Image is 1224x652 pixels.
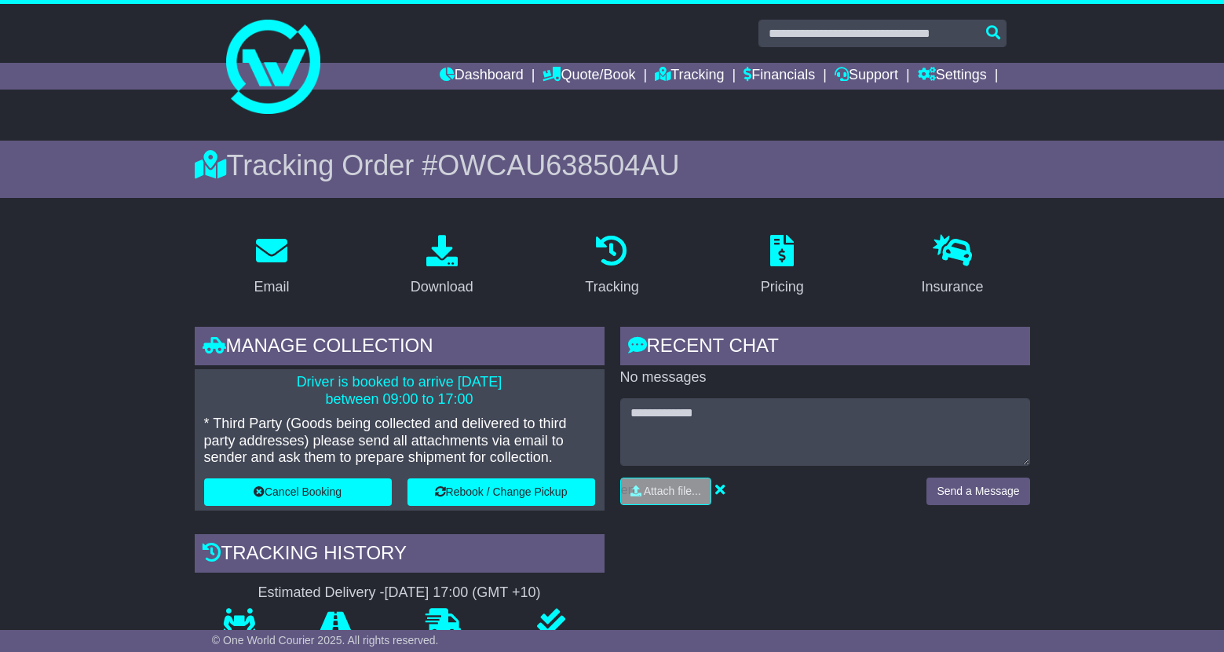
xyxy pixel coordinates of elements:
[835,63,898,90] a: Support
[195,148,1030,182] div: Tracking Order #
[912,229,994,303] a: Insurance
[195,584,605,602] div: Estimated Delivery -
[655,63,724,90] a: Tracking
[195,534,605,577] div: Tracking history
[243,229,299,303] a: Email
[761,277,804,298] div: Pricing
[385,584,541,602] div: [DATE] 17:00 (GMT +10)
[543,63,635,90] a: Quote/Book
[204,374,595,408] p: Driver is booked to arrive [DATE] between 09:00 to 17:00
[620,369,1030,386] p: No messages
[575,229,649,303] a: Tracking
[212,634,439,647] span: © One World Courier 2025. All rights reserved.
[411,277,473,298] div: Download
[254,277,289,298] div: Email
[620,327,1030,369] div: RECENT CHAT
[744,63,815,90] a: Financials
[922,277,984,298] div: Insurance
[407,478,595,506] button: Rebook / Change Pickup
[195,327,605,369] div: Manage collection
[437,149,679,181] span: OWCAU638504AU
[926,478,1029,505] button: Send a Message
[204,478,392,506] button: Cancel Booking
[400,229,484,303] a: Download
[751,229,814,303] a: Pricing
[204,416,595,467] p: * Third Party (Goods being collected and delivered to third party addresses) please send all atta...
[918,63,987,90] a: Settings
[440,63,524,90] a: Dashboard
[585,277,638,298] div: Tracking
